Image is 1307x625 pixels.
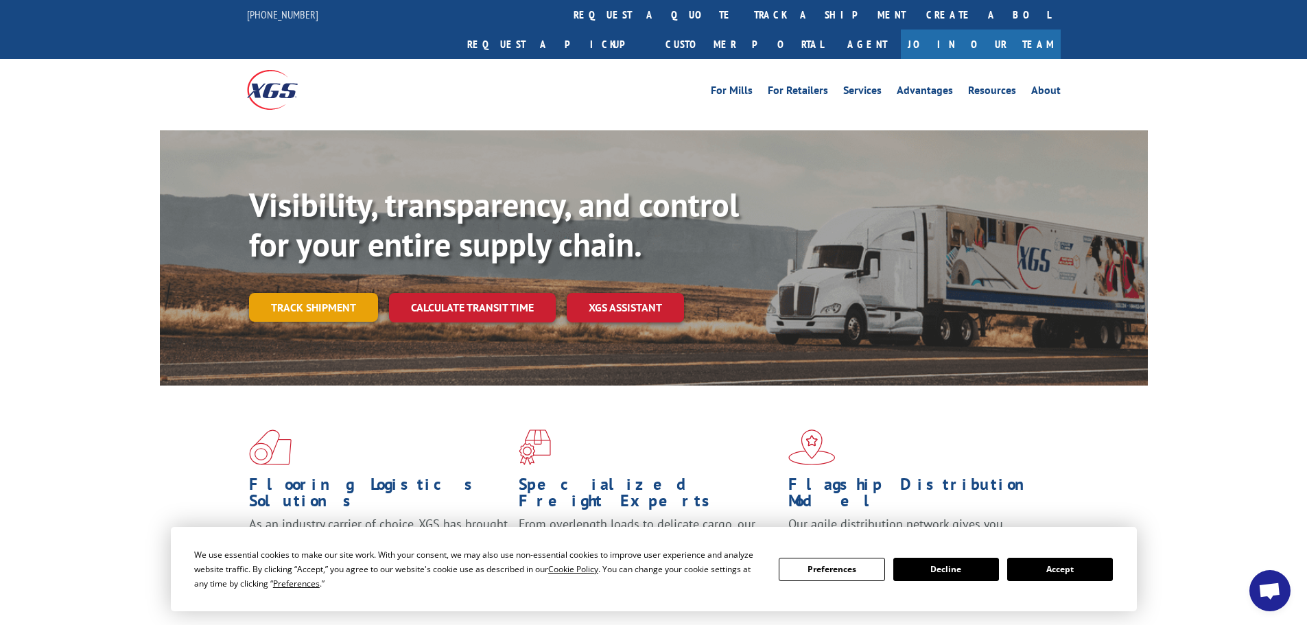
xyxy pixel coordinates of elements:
a: Services [843,85,882,100]
span: As an industry carrier of choice, XGS has brought innovation and dedication to flooring logistics... [249,516,508,565]
h1: Flooring Logistics Solutions [249,476,508,516]
a: [PHONE_NUMBER] [247,8,318,21]
b: Visibility, transparency, and control for your entire supply chain. [249,183,739,266]
h1: Flagship Distribution Model [788,476,1048,516]
div: Cookie Consent Prompt [171,527,1137,611]
h1: Specialized Freight Experts [519,476,778,516]
div: We use essential cookies to make our site work. With your consent, we may also use non-essential ... [194,547,762,591]
img: xgs-icon-focused-on-flooring-red [519,429,551,465]
a: Calculate transit time [389,293,556,322]
a: For Retailers [768,85,828,100]
p: From overlength loads to delicate cargo, our experienced staff knows the best way to move your fr... [519,516,778,577]
div: Open chat [1249,570,1291,611]
a: Customer Portal [655,30,834,59]
span: Cookie Policy [548,563,598,575]
a: XGS ASSISTANT [567,293,684,322]
a: Resources [968,85,1016,100]
a: Advantages [897,85,953,100]
a: For Mills [711,85,753,100]
button: Decline [893,558,999,581]
a: Agent [834,30,901,59]
a: About [1031,85,1061,100]
a: Join Our Team [901,30,1061,59]
span: Preferences [273,578,320,589]
a: Request a pickup [457,30,655,59]
img: xgs-icon-flagship-distribution-model-red [788,429,836,465]
span: Our agile distribution network gives you nationwide inventory management on demand. [788,516,1041,548]
a: Track shipment [249,293,378,322]
button: Preferences [779,558,884,581]
button: Accept [1007,558,1113,581]
img: xgs-icon-total-supply-chain-intelligence-red [249,429,292,465]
